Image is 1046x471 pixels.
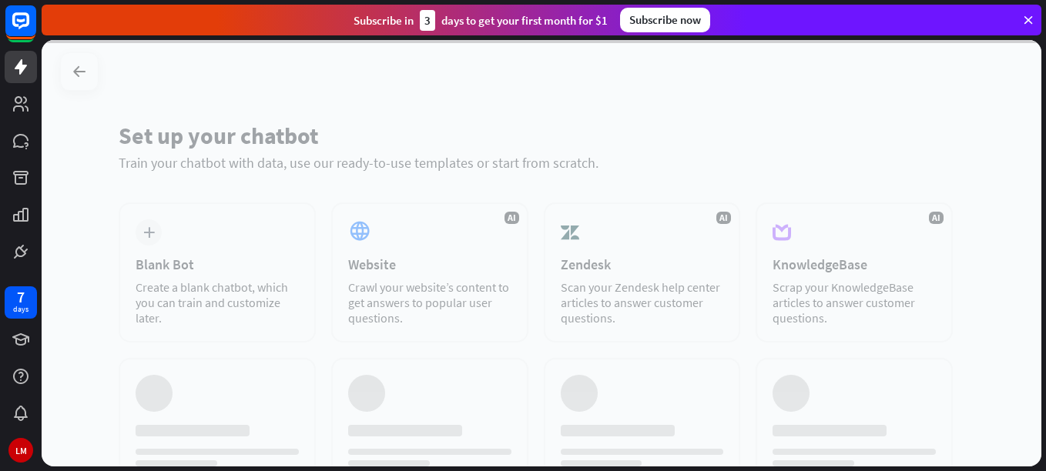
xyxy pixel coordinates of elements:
[13,304,28,315] div: days
[420,10,435,31] div: 3
[8,438,33,463] div: LM
[620,8,710,32] div: Subscribe now
[5,286,37,319] a: 7 days
[17,290,25,304] div: 7
[354,10,608,31] div: Subscribe in days to get your first month for $1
